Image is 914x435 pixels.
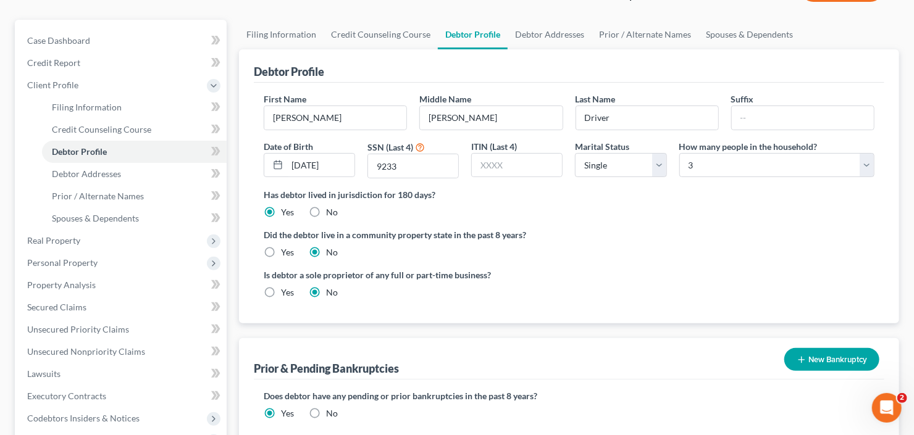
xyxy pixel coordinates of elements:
a: Debtor Profile [42,141,227,163]
span: Spouses & Dependents [52,213,139,223]
span: Filing Information [52,102,122,112]
span: Real Property [27,235,80,246]
a: Unsecured Priority Claims [17,318,227,341]
label: No [326,206,338,218]
iframe: Intercom live chat [872,393,902,423]
a: Filing Information [42,96,227,118]
a: Secured Claims [17,296,227,318]
label: Last Name [576,93,616,106]
a: Credit Report [17,52,227,74]
input: XXXX [368,154,458,178]
a: Credit Counseling Course [324,20,438,49]
label: Yes [281,286,294,299]
label: First Name [264,93,306,106]
input: MM/DD/YYYY [287,154,354,177]
span: Unsecured Priority Claims [27,324,129,334]
a: Case Dashboard [17,30,227,52]
label: Marital Status [575,140,629,153]
span: Credit Counseling Course [52,124,151,135]
label: ITIN (Last 4) [471,140,517,153]
span: Personal Property [27,257,98,268]
span: Lawsuits [27,368,61,379]
button: New Bankruptcy [784,348,879,371]
input: -- [576,106,718,130]
a: Spouses & Dependents [42,207,227,230]
label: Yes [281,206,294,218]
label: No [326,246,338,259]
a: Debtor Addresses [508,20,592,49]
span: Client Profile [27,80,78,90]
span: Executory Contracts [27,391,106,401]
label: Suffix [731,93,754,106]
a: Credit Counseling Course [42,118,227,141]
span: Codebtors Insiders & Notices [27,413,140,423]
label: SSN (Last 4) [367,141,413,154]
span: Debtor Addresses [52,168,121,179]
div: Prior & Pending Bankruptcies [254,361,399,376]
span: Property Analysis [27,280,96,290]
label: Did the debtor live in a community property state in the past 8 years? [264,228,874,241]
span: Unsecured Nonpriority Claims [27,346,145,357]
span: Prior / Alternate Names [52,191,144,201]
a: Executory Contracts [17,385,227,407]
input: M.I [420,106,562,130]
input: -- [732,106,874,130]
a: Debtor Profile [438,20,508,49]
label: Is debtor a sole proprietor of any full or part-time business? [264,268,563,281]
a: Prior / Alternate Names [592,20,698,49]
label: Yes [281,246,294,259]
span: Credit Report [27,57,80,68]
span: 2 [897,393,907,403]
span: Debtor Profile [52,146,107,157]
label: Does debtor have any pending or prior bankruptcies in the past 8 years? [264,389,874,402]
a: Prior / Alternate Names [42,185,227,207]
a: Unsecured Nonpriority Claims [17,341,227,363]
a: Spouses & Dependents [698,20,800,49]
label: Has debtor lived in jurisdiction for 180 days? [264,188,874,201]
a: Property Analysis [17,274,227,296]
a: Filing Information [239,20,324,49]
label: How many people in the household? [679,140,818,153]
a: Debtor Addresses [42,163,227,185]
input: XXXX [472,154,562,177]
label: Date of Birth [264,140,313,153]
label: Yes [281,407,294,420]
label: Middle Name [419,93,471,106]
a: Lawsuits [17,363,227,385]
input: -- [264,106,406,130]
div: Debtor Profile [254,64,324,79]
span: Secured Claims [27,302,86,312]
label: No [326,286,338,299]
label: No [326,407,338,420]
span: Case Dashboard [27,35,90,46]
